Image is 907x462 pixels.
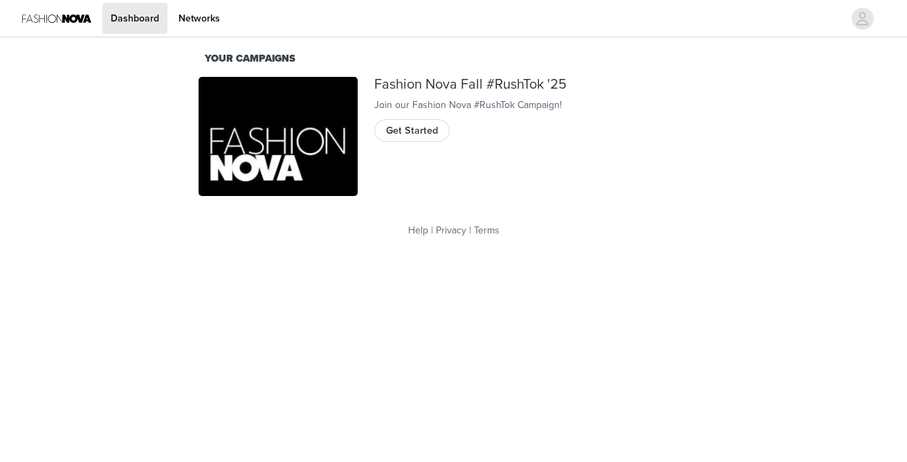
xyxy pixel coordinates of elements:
[408,224,428,236] a: Help
[374,119,450,141] button: Get Started
[386,123,438,139] span: Get Started
[469,224,471,236] span: |
[199,77,358,197] img: Fashion Nova
[102,3,167,34] a: Dashboard
[374,77,709,93] div: Fashion Nova Fall #RushTok '25
[374,98,709,112] div: Join our Fashion Nova #RushTok Campaign!
[22,3,91,34] img: Fashion Nova Logo
[170,3,228,34] a: Networks
[474,224,500,236] a: Terms
[431,224,433,236] span: |
[205,51,703,66] div: Your Campaigns
[436,224,466,236] a: Privacy
[856,8,869,30] div: avatar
